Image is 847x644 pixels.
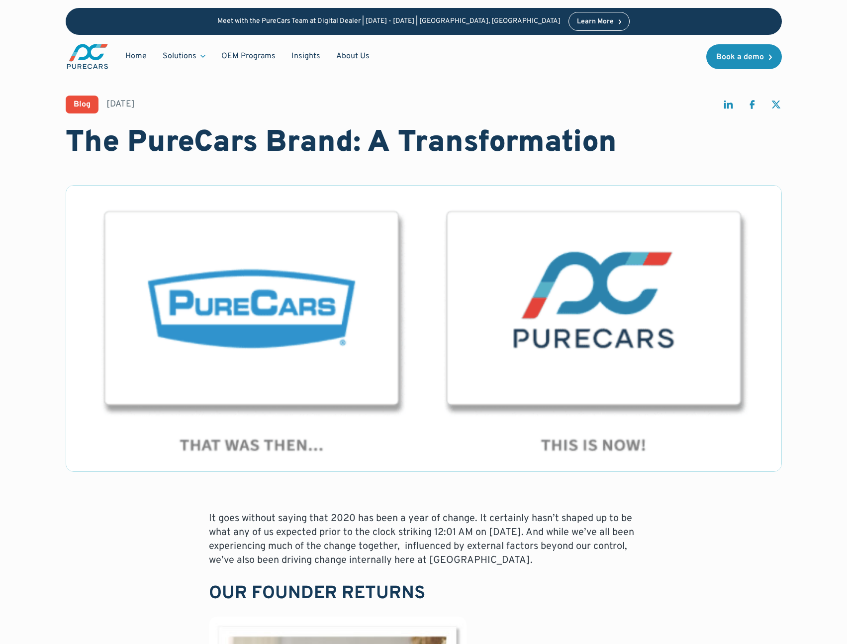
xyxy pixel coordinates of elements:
a: Home [117,47,155,66]
div: Book a demo [716,53,764,61]
strong: OUR FOUNDER RETURNS [209,582,425,605]
a: Book a demo [706,44,782,69]
img: purecars logo [66,43,109,70]
a: OEM Programs [213,47,283,66]
a: share on linkedin [722,99,734,115]
div: Solutions [163,51,196,62]
p: It goes without saying that 2020 has been a year of change. It certainly hasn’t shaped up to be w... [209,512,639,567]
h1: The PureCars Brand: A Transformation [66,125,782,161]
a: Insights [283,47,328,66]
a: Learn More [568,12,630,31]
div: [DATE] [106,98,135,110]
div: Blog [74,101,91,108]
a: share on facebook [746,99,758,115]
a: main [66,43,109,70]
a: share on twitter [770,99,782,115]
a: About Us [328,47,377,66]
p: Meet with the PureCars Team at Digital Dealer | [DATE] - [DATE] | [GEOGRAPHIC_DATA], [GEOGRAPHIC_... [217,17,561,26]
div: Learn More [577,18,614,25]
div: Solutions [155,47,213,66]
